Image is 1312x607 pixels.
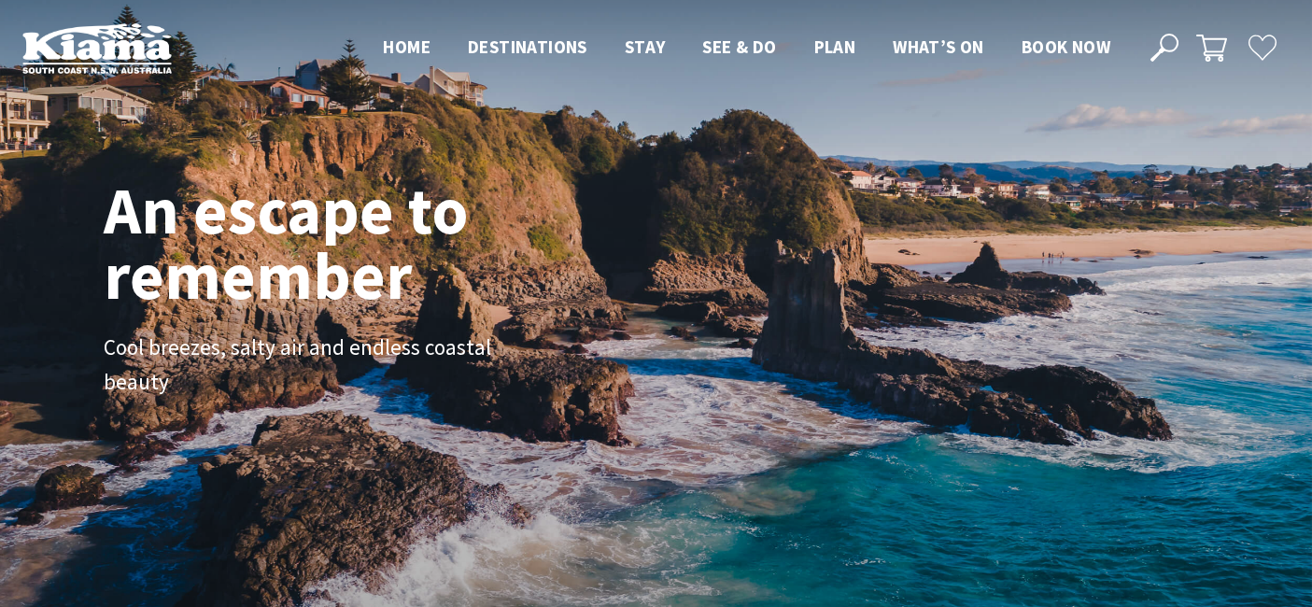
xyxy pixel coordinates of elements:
h1: An escape to remember [104,177,617,308]
span: See & Do [702,35,776,58]
span: Plan [814,35,856,58]
span: Book now [1022,35,1110,58]
nav: Main Menu [364,33,1129,64]
img: Kiama Logo [22,22,172,74]
span: What’s On [893,35,984,58]
span: Destinations [468,35,587,58]
span: Home [383,35,430,58]
p: Cool breezes, salty air and endless coastal beauty [104,331,524,400]
span: Stay [625,35,666,58]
